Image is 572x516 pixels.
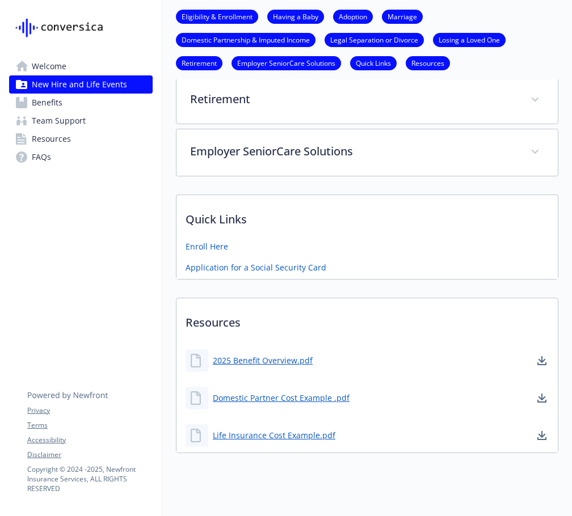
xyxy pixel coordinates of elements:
p: Copyright © 2024 - 2025 , Newfront Insurance Services, ALL RIGHTS RESERVED [27,464,152,493]
a: New Hire and Life Events [9,75,153,94]
p: Retirement [190,91,517,108]
a: Losing a Loved One [433,34,506,45]
p: Employer SeniorCare Solutions [190,143,517,160]
a: Legal Separation or Divorce [325,34,424,45]
a: Application for a Social Security Card [186,261,326,273]
a: Quick Links [350,57,397,68]
a: download document [535,391,549,405]
a: FAQs [9,148,153,166]
span: Welcome [32,57,66,75]
a: Domestic Partner Cost Example .pdf [213,392,350,404]
a: 2025 Benefit Overview.pdf [213,354,313,366]
a: Marriage [382,11,423,22]
a: Life Insurance Cost Example.pdf [213,429,335,441]
a: Having a Baby [267,11,324,22]
a: download document [535,429,549,442]
a: Eligibility & Enrollment [176,11,258,22]
span: Benefits [32,94,62,112]
a: Disclaimer [27,450,152,460]
span: FAQs [32,148,51,166]
a: Employer SeniorCare Solutions [232,57,341,68]
span: Resources [32,130,71,148]
p: Quick Links [176,195,558,237]
a: Domestic Partnership & Imputed Income [176,34,316,45]
a: Resources [9,130,153,148]
a: Terms [27,420,152,430]
a: Adoption [333,11,373,22]
a: Retirement [176,57,222,68]
a: Enroll Here [186,240,228,252]
a: Resources [406,57,450,68]
a: Privacy [27,405,152,416]
a: Team Support [9,112,153,130]
a: Accessibility [27,435,152,445]
p: Resources [176,298,558,340]
span: New Hire and Life Events [32,75,127,94]
div: Employer SeniorCare Solutions [176,129,558,176]
a: download document [535,354,549,367]
a: Benefits [9,94,153,112]
div: Retirement [176,77,558,124]
span: Team Support [32,112,86,130]
a: Welcome [9,57,153,75]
